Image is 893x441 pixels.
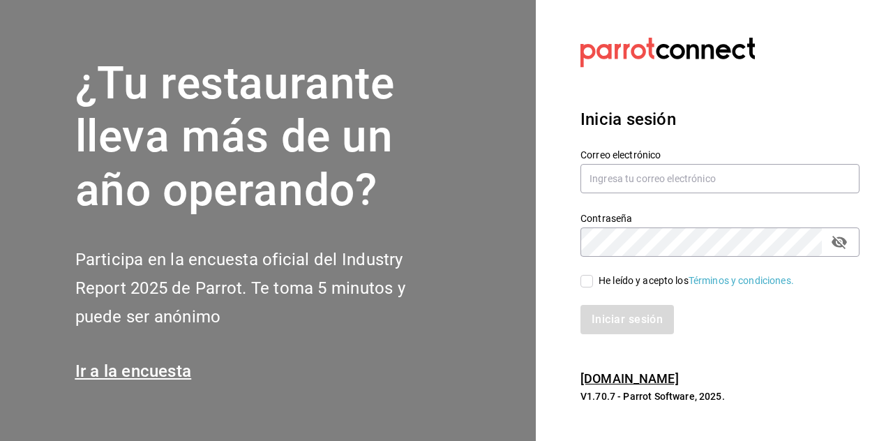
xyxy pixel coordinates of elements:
h1: ¿Tu restaurante lleva más de un año operando? [75,57,452,218]
input: Ingresa tu correo electrónico [580,164,860,193]
label: Correo electrónico [580,149,860,159]
label: Contraseña [580,213,860,223]
p: V1.70.7 - Parrot Software, 2025. [580,389,860,403]
h2: Participa en la encuesta oficial del Industry Report 2025 de Parrot. Te toma 5 minutos y puede se... [75,246,452,331]
a: Términos y condiciones. [689,275,794,286]
a: [DOMAIN_NAME] [580,371,679,386]
div: He leído y acepto los [599,274,794,288]
button: passwordField [827,230,851,254]
a: Ir a la encuesta [75,361,192,381]
h3: Inicia sesión [580,107,860,132]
